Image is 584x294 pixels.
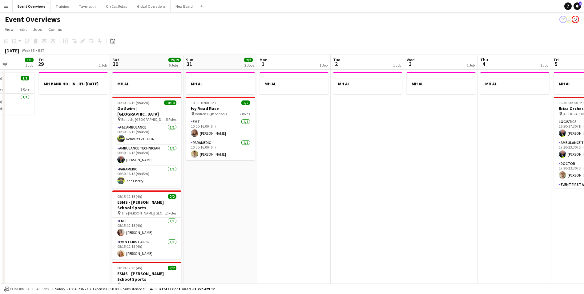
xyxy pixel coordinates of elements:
[3,286,30,292] button: Confirmed
[5,47,19,54] div: [DATE]
[39,81,108,87] h3: MH BANK HOL IN LIEU [DATE]
[30,25,45,33] a: Jobs
[5,15,60,24] h1: Event Overviews
[112,190,181,259] app-job-card: 08:15-12:15 (4h)2/2ESMS - [PERSON_NAME] School Sports The [PERSON_NAME][GEOGRAPHIC_DATA]2 RolesEM...
[74,0,101,12] button: Taymouth
[320,63,328,67] div: 1 Job
[117,194,142,199] span: 08:15-12:15 (4h)
[241,100,250,105] span: 2/2
[186,72,255,94] app-job-card: MH AL
[406,60,415,67] span: 3
[25,63,33,67] div: 1 Job
[132,0,171,12] button: Global Operations
[333,72,402,94] app-job-card: MH AL
[51,0,74,12] button: Training
[38,48,44,53] div: BST
[112,199,181,210] h3: ESMS - [PERSON_NAME] School Sports
[186,118,255,139] app-card-role: EMT1/110:00-16:00 (6h)[PERSON_NAME]
[407,57,415,63] span: Wed
[121,211,166,215] span: The [PERSON_NAME][GEOGRAPHIC_DATA]
[186,57,193,63] span: Sun
[244,63,254,67] div: 2 Jobs
[121,282,166,287] span: [PERSON_NAME][GEOGRAPHIC_DATA]
[407,72,476,94] app-job-card: MH AL
[21,76,29,80] span: 1/1
[572,16,579,23] app-user-avatar: Operations Team
[112,106,181,117] h3: Go Swim | [GEOGRAPHIC_DATA]
[117,100,149,105] span: 06:30-16:15 (9h45m)
[566,16,573,23] app-user-avatar: Jackie Tolland
[168,58,181,62] span: 19/19
[101,0,132,12] button: On Call Rotas
[260,57,268,63] span: Mon
[38,60,44,67] span: 29
[171,0,198,12] button: New Board
[112,187,181,252] app-card-role: Event First Aider6/6
[112,271,181,282] h3: ESMS - [PERSON_NAME] School Sports
[39,72,108,94] app-job-card: MH BANK HOL IN LIEU [DATE]
[168,194,176,199] span: 2/2
[112,166,181,187] app-card-role: Paramedic1/106:30-16:15 (9h45m)Zac Cherry
[166,282,176,287] span: 2 Roles
[112,81,181,87] h3: MH AL
[112,218,181,239] app-card-role: EMT1/108:15-12:15 (4h)[PERSON_NAME]
[579,2,582,6] span: 4
[48,27,62,32] span: Comms
[559,16,567,23] app-user-avatar: Operations Manager
[479,60,488,67] span: 4
[191,100,216,105] span: 10:00-16:00 (6h)
[574,2,581,10] a: 4
[20,27,27,32] span: Edit
[480,57,488,63] span: Thu
[112,97,181,188] app-job-card: 06:30-16:15 (9h45m)10/10Go Swim | [GEOGRAPHIC_DATA] Balloch, [GEOGRAPHIC_DATA]5 RolesA&E Ambulanc...
[333,81,402,87] h3: MH AL
[186,106,255,111] h3: Ivy Road Race
[112,145,181,166] app-card-role: Ambulance Technician1/106:30-16:15 (9h45m)[PERSON_NAME]
[25,58,34,62] span: 1/1
[185,60,193,67] span: 31
[240,112,250,116] span: 2 Roles
[259,60,268,67] span: 1
[554,57,559,63] span: Fri
[55,287,215,291] div: Salary £1 256 236.27 + Expenses £50.00 + Subsistence £1 142.85 =
[99,63,107,67] div: 1 Job
[480,72,549,94] app-job-card: MH AL
[112,124,181,145] app-card-role: A&E Ambulance1/106:30-16:15 (9h45m)Renault LV15 GHA
[186,97,255,160] app-job-card: 10:00-16:00 (6h)2/2Ivy Road Race Balfron High Schools2 RolesEMT1/110:00-16:00 (6h)[PERSON_NAME]Pa...
[17,25,29,33] a: Edit
[164,100,176,105] span: 10/10
[195,112,227,116] span: Balfron High Schools
[46,25,65,33] a: Comms
[35,287,50,291] span: All jobs
[260,81,328,87] h3: MH AL
[393,63,401,67] div: 1 Job
[166,117,176,122] span: 5 Roles
[161,287,215,291] span: Total Confirmed £1 257 429.12
[13,0,51,12] button: Event Overviews
[540,63,548,67] div: 1 Job
[333,57,340,63] span: Tue
[480,81,549,87] h3: MH AL
[112,57,119,63] span: Sat
[112,72,181,94] app-job-card: MH AL
[121,117,166,122] span: Balloch, [GEOGRAPHIC_DATA]
[10,287,29,291] span: Confirmed
[467,63,475,67] div: 1 Job
[260,72,328,94] app-job-card: MH AL
[186,139,255,160] app-card-role: Paramedic1/110:00-16:00 (6h)[PERSON_NAME]
[186,81,255,87] h3: MH AL
[111,60,119,67] span: 30
[332,60,340,67] span: 2
[407,81,476,87] h3: MH AL
[117,266,142,270] span: 08:30-12:30 (4h)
